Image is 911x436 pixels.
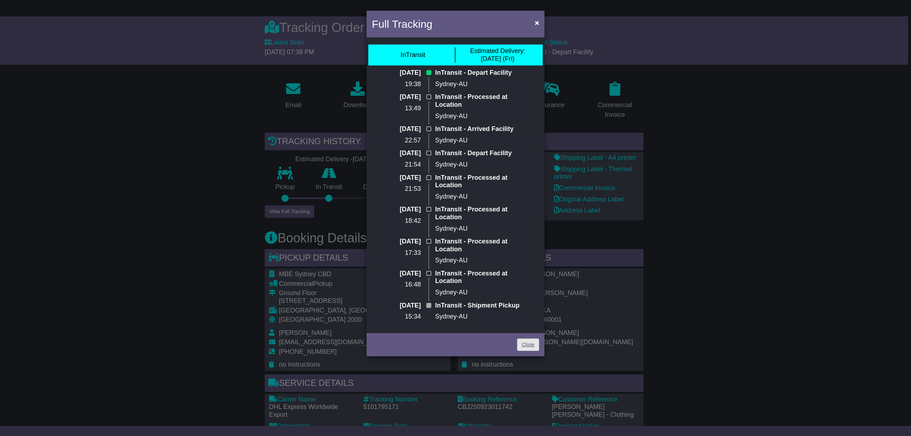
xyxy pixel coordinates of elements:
span: Estimated Delivery: [470,47,525,54]
p: Sydney-AU [435,225,523,233]
p: 21:53 [388,185,421,193]
div: [DATE] (Fri) [470,47,525,63]
h4: Full Tracking [372,16,432,32]
p: [DATE] [388,174,421,182]
p: InTransit - Depart Facility [435,69,523,77]
button: Close [531,15,543,30]
p: InTransit - Processed at Location [435,206,523,221]
p: Sydney-AU [435,257,523,264]
p: Sydney-AU [435,161,523,169]
p: InTransit - Processed at Location [435,174,523,189]
p: Sydney-AU [435,80,523,88]
p: 16:48 [388,281,421,289]
p: InTransit - Shipment Pickup [435,302,523,310]
p: 19:38 [388,80,421,88]
p: 13:49 [388,105,421,112]
p: 22:57 [388,137,421,145]
p: Sydney-AU [435,137,523,145]
p: Sydney-AU [435,313,523,321]
p: InTransit - Arrived Facility [435,125,523,133]
p: 15:34 [388,313,421,321]
p: 17:33 [388,249,421,257]
span: × [535,19,539,27]
p: 21:54 [388,161,421,169]
p: [DATE] [388,302,421,310]
p: InTransit - Processed at Location [435,270,523,285]
div: InTransit [401,51,425,59]
p: Sydney-AU [435,193,523,201]
p: [DATE] [388,149,421,157]
p: 18:42 [388,217,421,225]
p: [DATE] [388,69,421,77]
p: [DATE] [388,93,421,101]
p: Sydney-AU [435,112,523,120]
p: InTransit - Processed at Location [435,238,523,253]
p: [DATE] [388,238,421,246]
p: [DATE] [388,125,421,133]
p: Sydney-AU [435,289,523,296]
p: InTransit - Depart Facility [435,149,523,157]
p: [DATE] [388,206,421,214]
p: [DATE] [388,270,421,278]
a: Close [517,338,539,351]
p: InTransit - Processed at Location [435,93,523,109]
